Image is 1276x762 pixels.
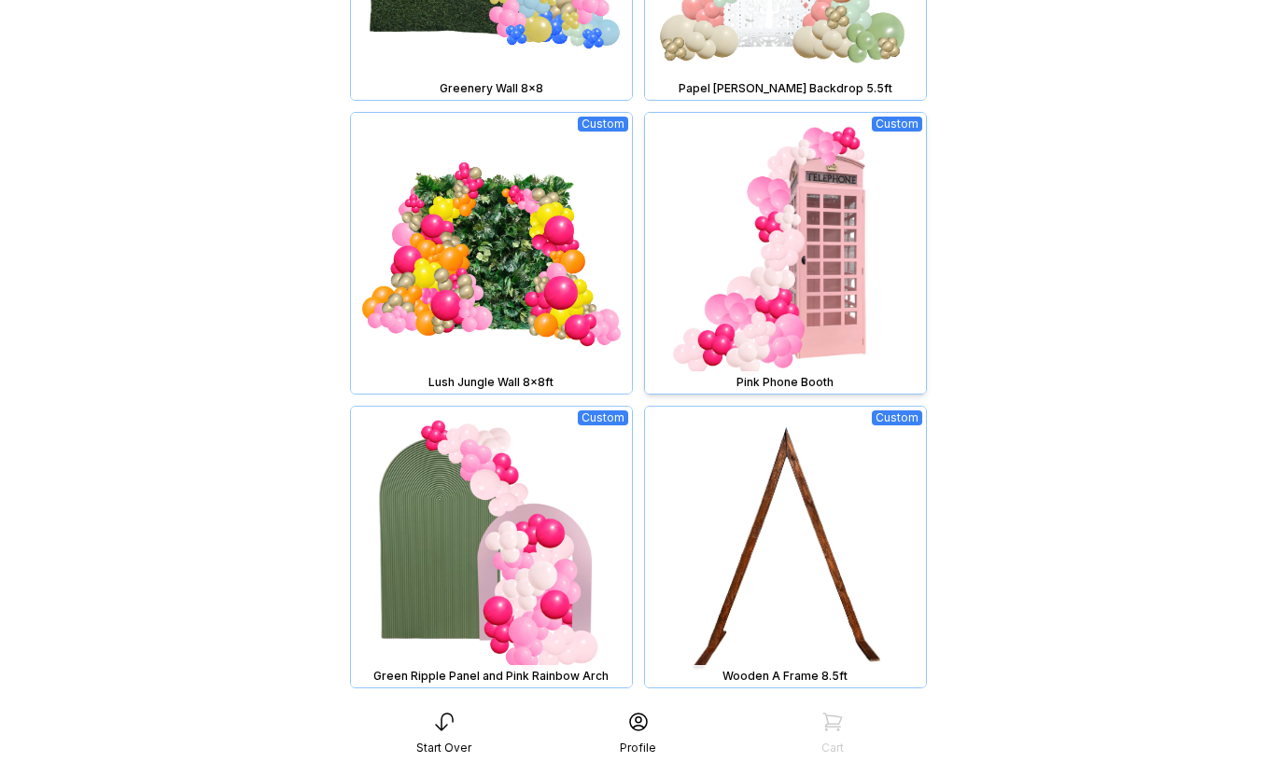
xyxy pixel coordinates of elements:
div: Green Ripple Panel and Pink Rainbow Arch [355,669,628,684]
div: Start Over [416,741,471,755]
img: Wooden A Frame 8.5ft [645,407,926,687]
div: Custom [872,410,922,425]
img: Green Ripple Panel and Pink Rainbow Arch [351,407,632,687]
div: Profile [620,741,656,755]
img: Lush Jungle Wall 8x8ft [351,113,632,394]
div: Lush Jungle Wall 8x8ft [355,375,628,390]
div: Cart [821,741,844,755]
img: Pink Phone Booth [645,113,926,394]
div: Papel [PERSON_NAME] Backdrop 5.5ft [649,81,922,96]
div: Wooden A Frame 8.5ft [649,669,922,684]
div: Custom [578,117,628,132]
div: Greenery Wall 8x8 [355,81,628,96]
div: Pink Phone Booth [649,375,922,390]
div: Custom [872,117,922,132]
div: Custom [578,410,628,425]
